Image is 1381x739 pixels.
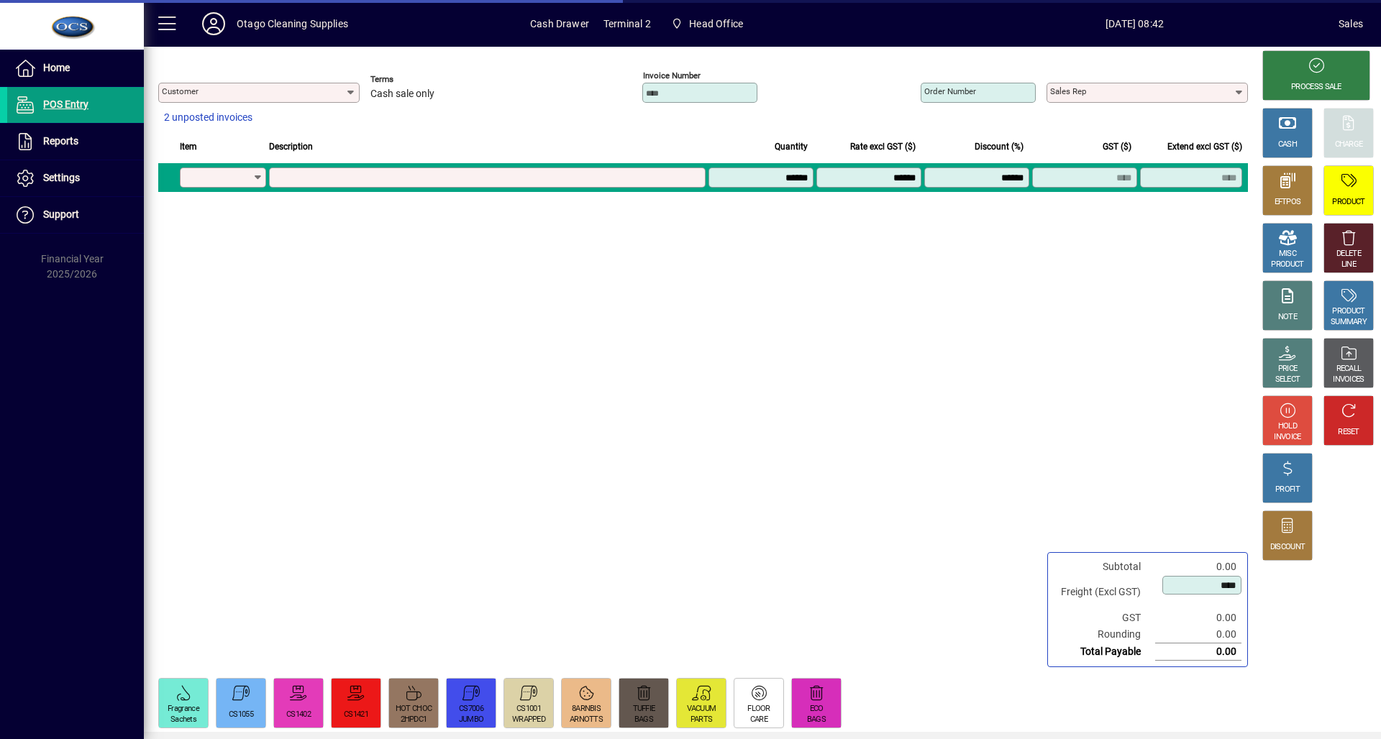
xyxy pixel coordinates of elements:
[512,715,545,725] div: WRAPPED
[1335,139,1363,150] div: CHARGE
[1339,12,1363,35] div: Sales
[344,710,368,720] div: CS1421
[459,715,484,725] div: JUMBO
[931,12,1339,35] span: [DATE] 08:42
[1332,306,1364,317] div: PRODUCT
[7,124,144,160] a: Reports
[1338,427,1359,438] div: RESET
[1054,559,1155,575] td: Subtotal
[162,86,199,96] mat-label: Customer
[572,704,601,715] div: 8ARNBIS
[1341,260,1356,270] div: LINE
[43,172,80,183] span: Settings
[43,98,88,110] span: POS Entry
[1333,375,1364,385] div: INVOICES
[370,75,457,84] span: Terms
[7,50,144,86] a: Home
[750,715,767,725] div: CARE
[170,715,196,725] div: Sachets
[570,715,603,725] div: ARNOTTS
[180,139,197,155] span: Item
[1155,610,1241,626] td: 0.00
[1275,375,1300,385] div: SELECT
[269,139,313,155] span: Description
[1279,249,1296,260] div: MISC
[1274,432,1300,443] div: INVOICE
[634,715,653,725] div: BAGS
[1336,249,1361,260] div: DELETE
[43,208,79,220] span: Support
[690,715,713,725] div: PARTS
[459,704,483,715] div: CS7006
[1278,312,1297,323] div: NOTE
[516,704,541,715] div: CS1001
[603,12,651,35] span: Terminal 2
[237,12,348,35] div: Otago Cleaning Supplies
[1271,260,1303,270] div: PRODUCT
[1270,542,1305,553] div: DISCOUNT
[1336,364,1362,375] div: RECALL
[747,704,770,715] div: FLOOR
[1054,626,1155,643] td: Rounding
[1332,197,1364,208] div: PRODUCT
[229,710,253,720] div: CS1055
[1155,559,1241,575] td: 0.00
[687,704,716,715] div: VACUUM
[1054,610,1155,626] td: GST
[401,715,427,725] div: 2HPDC1
[370,88,434,100] span: Cash sale only
[1155,643,1241,661] td: 0.00
[1054,643,1155,661] td: Total Payable
[775,139,808,155] span: Quantity
[1278,364,1298,375] div: PRICE
[158,105,258,131] button: 2 unposted invoices
[1331,317,1367,328] div: SUMMARY
[689,12,743,35] span: Head Office
[1050,86,1086,96] mat-label: Sales rep
[191,11,237,37] button: Profile
[633,704,655,715] div: TUFFIE
[43,62,70,73] span: Home
[530,12,589,35] span: Cash Drawer
[975,139,1024,155] span: Discount (%)
[643,70,701,81] mat-label: Invoice number
[1155,626,1241,643] td: 0.00
[1278,421,1297,432] div: HOLD
[850,139,916,155] span: Rate excl GST ($)
[665,11,749,37] span: Head Office
[43,135,78,147] span: Reports
[164,110,252,125] span: 2 unposted invoices
[807,715,826,725] div: BAGS
[396,704,432,715] div: HOT CHOC
[810,704,824,715] div: ECO
[1278,139,1297,150] div: CASH
[286,710,311,720] div: CS1402
[1291,82,1341,93] div: PROCESS SALE
[7,197,144,233] a: Support
[168,704,199,715] div: Fragrance
[1103,139,1131,155] span: GST ($)
[7,160,144,196] a: Settings
[1275,485,1300,495] div: PROFIT
[924,86,976,96] mat-label: Order number
[1167,139,1242,155] span: Extend excl GST ($)
[1054,575,1155,610] td: Freight (Excl GST)
[1275,197,1301,208] div: EFTPOS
